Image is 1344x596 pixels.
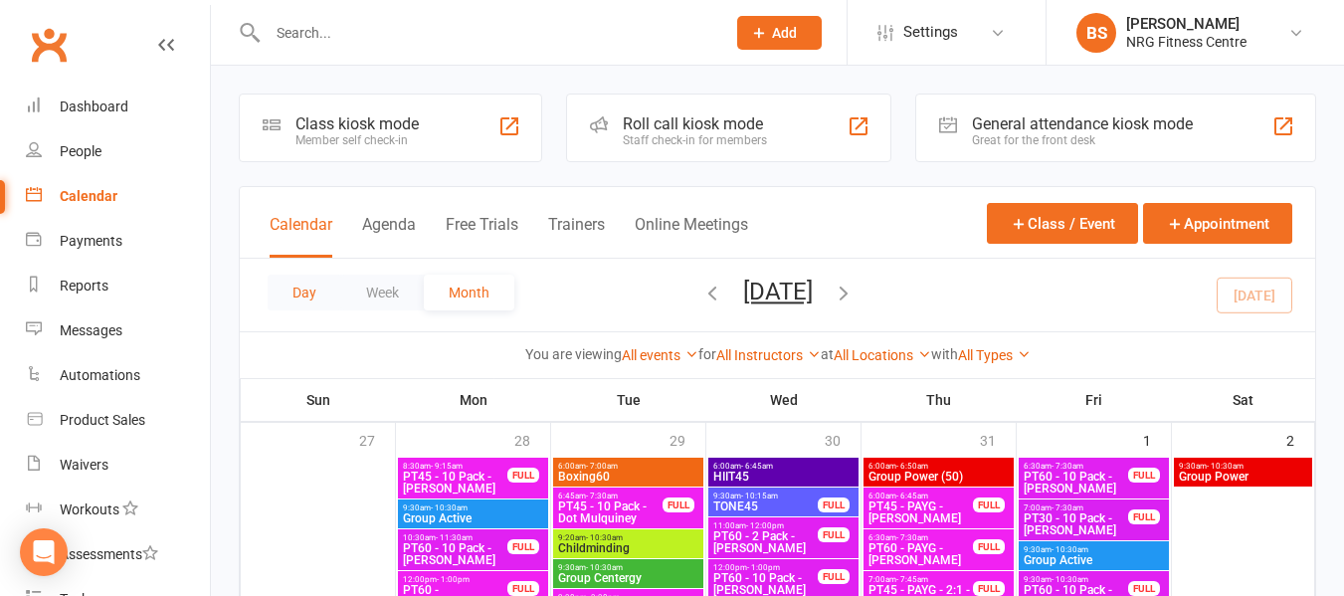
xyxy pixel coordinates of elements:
span: - 7:30am [1052,503,1083,512]
div: Dashboard [60,99,128,114]
span: 6:00am [712,462,855,471]
div: Staff check-in for members [623,133,767,147]
span: PT45 - 10 Pack - Dot Mulquiney [557,500,664,524]
span: - 7:30am [1052,462,1083,471]
button: Calendar [270,215,332,258]
span: 9:30am [402,503,544,512]
span: 6:00am [867,462,1010,471]
div: BS [1076,13,1116,53]
button: Month [424,275,514,310]
th: Tue [551,379,706,421]
div: FULL [973,497,1005,512]
span: - 7:45am [896,575,928,584]
div: Assessments [60,546,158,562]
a: Automations [26,353,210,398]
button: Add [737,16,822,50]
div: Calendar [60,188,117,204]
div: [PERSON_NAME] [1126,15,1247,33]
div: Messages [60,322,122,338]
span: 6:30am [1023,462,1129,471]
div: FULL [818,527,850,542]
span: 9:30am [712,492,819,500]
span: PT60 - PAYG - [PERSON_NAME] [867,542,974,566]
a: All Types [958,347,1031,363]
div: FULL [1128,581,1160,596]
button: Week [341,275,424,310]
div: Product Sales [60,412,145,428]
div: 31 [980,423,1016,456]
a: Reports [26,264,210,308]
div: FULL [663,497,694,512]
span: 9:30am [1023,575,1129,584]
span: Group Power (50) [867,471,1010,483]
div: Payments [60,233,122,249]
div: FULL [1128,468,1160,483]
button: Online Meetings [635,215,748,258]
div: FULL [973,539,1005,554]
span: - 6:50am [896,462,928,471]
span: - 1:00pm [747,563,780,572]
span: 9:20am [557,533,699,542]
span: Childminding [557,542,699,554]
a: Dashboard [26,85,210,129]
div: 1 [1143,423,1171,456]
span: 8:30am [402,462,508,471]
div: Member self check-in [295,133,419,147]
th: Thu [862,379,1017,421]
span: 7:00am [1023,503,1129,512]
a: Product Sales [26,398,210,443]
span: HIIT45 [712,471,855,483]
span: 6:30am [867,533,974,542]
span: - 7:30am [586,492,618,500]
div: FULL [507,468,539,483]
div: Automations [60,367,140,383]
span: 7:00am [867,575,974,584]
span: - 10:30am [1052,575,1088,584]
span: - 6:45am [896,492,928,500]
div: 28 [514,423,550,456]
div: FULL [973,581,1005,596]
div: Waivers [60,457,108,473]
span: TONE45 [712,500,819,512]
div: FULL [1128,509,1160,524]
span: - 10:15am [741,492,778,500]
button: Appointment [1143,203,1292,244]
span: Boxing60 [557,471,699,483]
span: 6:00am [867,492,974,500]
span: PT60 - 10 Pack - [PERSON_NAME] [402,542,508,566]
span: - 12:00pm [746,521,784,530]
span: - 10:30am [586,563,623,572]
div: NRG Fitness Centre [1126,33,1247,51]
div: FULL [818,569,850,584]
div: 2 [1286,423,1314,456]
div: 30 [825,423,861,456]
span: - 10:30am [431,503,468,512]
div: Great for the front desk [972,133,1193,147]
div: Workouts [60,501,119,517]
th: Sun [241,379,396,421]
span: Group Centergy [557,572,699,584]
div: FULL [507,539,539,554]
span: PT60 - 10 Pack - [PERSON_NAME] [712,572,819,596]
div: 27 [359,423,395,456]
div: General attendance kiosk mode [972,114,1193,133]
button: Class / Event [987,203,1138,244]
span: - 7:30am [896,533,928,542]
a: Workouts [26,488,210,532]
button: Day [268,275,341,310]
button: [DATE] [743,278,813,305]
th: Mon [396,379,551,421]
a: People [26,129,210,174]
button: Agenda [362,215,416,258]
div: Class kiosk mode [295,114,419,133]
th: Wed [706,379,862,421]
span: - 10:30am [586,533,623,542]
span: Group Active [402,512,544,524]
div: Reports [60,278,108,294]
a: All Instructors [716,347,821,363]
span: 12:00pm [712,563,819,572]
span: - 7:00am [586,462,618,471]
span: Add [772,25,797,41]
a: Clubworx [24,20,74,70]
strong: for [698,346,716,362]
